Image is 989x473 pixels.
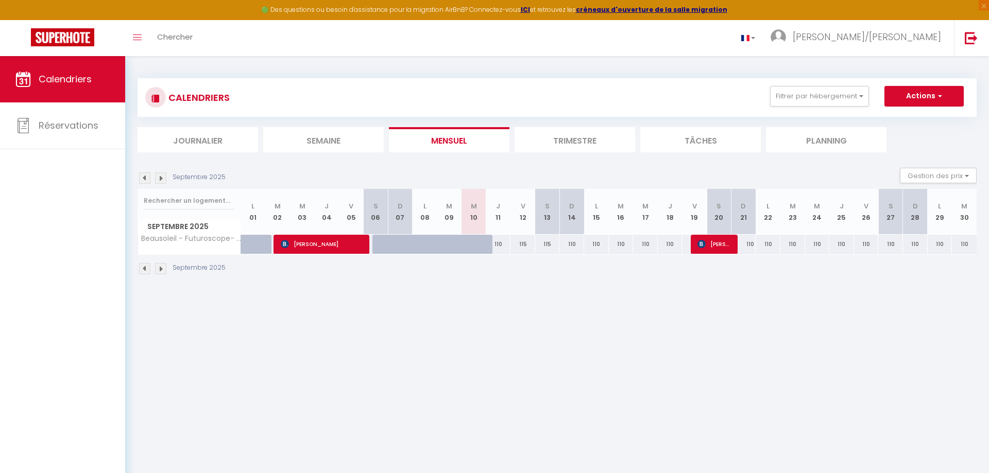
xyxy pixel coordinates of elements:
abbr: L [423,201,427,211]
abbr: M [275,201,281,211]
abbr: M [642,201,649,211]
a: ICI [521,5,530,14]
span: [PERSON_NAME]/[PERSON_NAME] [793,30,941,43]
div: 110 [633,235,658,254]
li: Mensuel [389,127,509,152]
span: Réservations [39,119,98,132]
th: 22 [756,189,780,235]
abbr: L [251,201,254,211]
th: 19 [682,189,707,235]
img: logout [965,31,978,44]
div: 110 [731,235,756,254]
span: Septembre 2025 [138,219,241,234]
th: 21 [731,189,756,235]
abbr: M [814,201,820,211]
th: 16 [609,189,634,235]
abbr: L [766,201,770,211]
th: 23 [780,189,805,235]
th: 01 [241,189,266,235]
div: 115 [535,235,560,254]
abbr: M [961,201,967,211]
abbr: V [864,201,868,211]
div: 110 [829,235,854,254]
th: 27 [878,189,903,235]
img: Super Booking [31,28,94,46]
div: 110 [559,235,584,254]
div: 110 [756,235,780,254]
th: 24 [805,189,830,235]
div: 110 [584,235,609,254]
abbr: V [692,201,697,211]
th: 12 [510,189,535,235]
abbr: V [521,201,525,211]
abbr: M [618,201,624,211]
button: Ouvrir le widget de chat LiveChat [8,4,39,35]
div: 110 [658,235,683,254]
span: Beausoleil - Futuroscope- LaConciergerie. [140,235,243,242]
abbr: D [741,201,746,211]
a: créneaux d'ouverture de la salle migration [576,5,727,14]
button: Actions [884,86,964,107]
button: Filtrer par hébergement [770,86,869,107]
div: 110 [805,235,830,254]
abbr: V [349,201,353,211]
abbr: D [913,201,918,211]
li: Semaine [263,127,384,152]
th: 09 [437,189,462,235]
div: 110 [878,235,903,254]
button: Gestion des prix [900,168,977,183]
th: 14 [559,189,584,235]
abbr: L [595,201,598,211]
th: 30 [952,189,977,235]
p: Septembre 2025 [173,263,226,273]
img: ... [771,29,786,45]
span: Chercher [157,31,193,42]
th: 07 [388,189,413,235]
div: 110 [928,235,952,254]
abbr: S [373,201,378,211]
span: [PERSON_NAME] [281,234,363,254]
th: 10 [462,189,486,235]
li: Journalier [138,127,258,152]
th: 11 [486,189,511,235]
abbr: M [471,201,477,211]
div: 110 [486,235,511,254]
a: Chercher [149,20,200,56]
input: Rechercher un logement... [144,191,235,210]
abbr: L [938,201,941,211]
span: [PERSON_NAME] [697,234,730,254]
h3: CALENDRIERS [166,86,230,109]
th: 29 [928,189,952,235]
th: 20 [707,189,731,235]
abbr: M [299,201,305,211]
div: 110 [903,235,928,254]
abbr: J [668,201,672,211]
abbr: M [446,201,452,211]
div: 110 [952,235,977,254]
th: 04 [314,189,339,235]
div: 110 [780,235,805,254]
div: 110 [609,235,634,254]
abbr: J [325,201,329,211]
li: Trimestre [515,127,635,152]
li: Tâches [640,127,761,152]
abbr: J [840,201,844,211]
th: 05 [339,189,364,235]
th: 06 [364,189,388,235]
th: 18 [658,189,683,235]
abbr: D [398,201,403,211]
abbr: S [889,201,893,211]
th: 08 [413,189,437,235]
abbr: J [496,201,500,211]
p: Septembre 2025 [173,172,226,182]
a: ... [PERSON_NAME]/[PERSON_NAME] [763,20,954,56]
li: Planning [766,127,886,152]
th: 03 [290,189,315,235]
th: 13 [535,189,560,235]
abbr: D [569,201,574,211]
div: 115 [510,235,535,254]
div: 110 [854,235,879,254]
abbr: S [545,201,550,211]
abbr: M [790,201,796,211]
